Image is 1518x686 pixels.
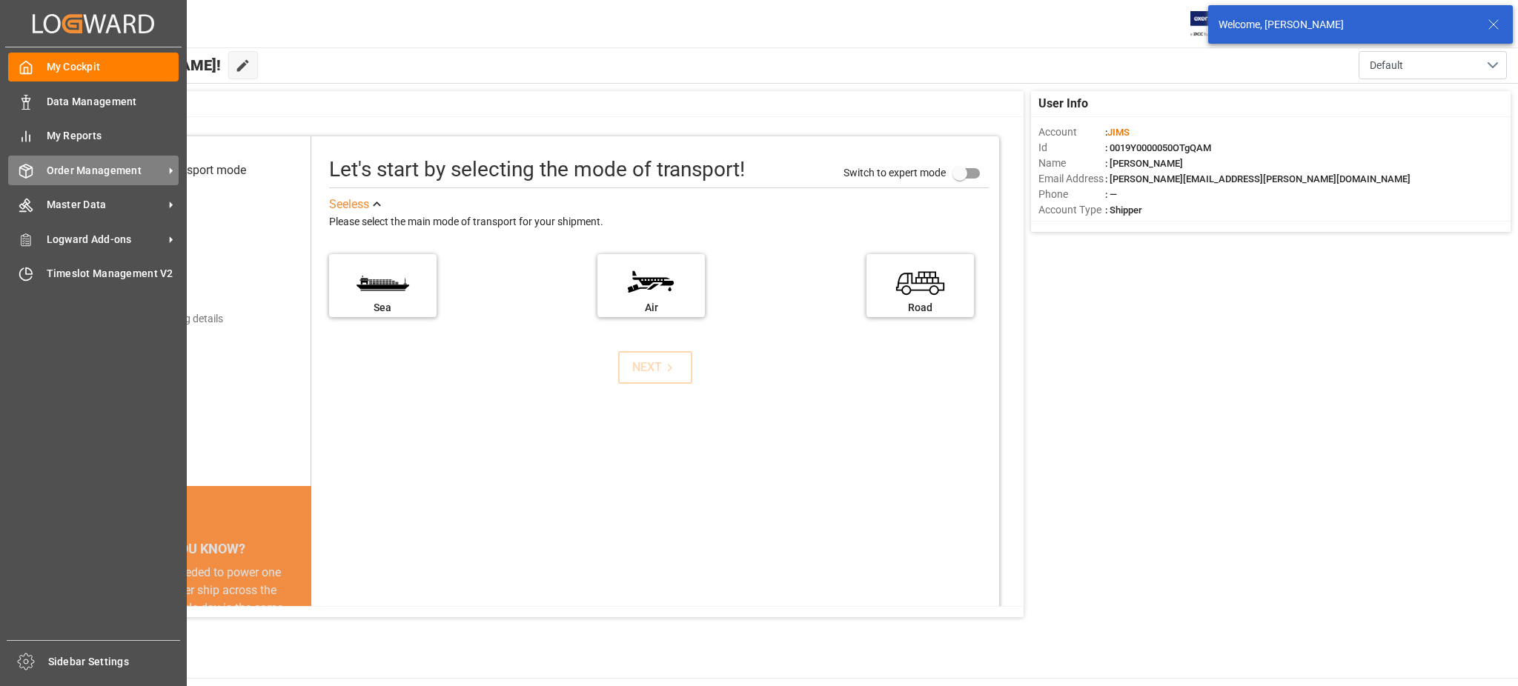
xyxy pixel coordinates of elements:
span: : 0019Y0000050OTgQAM [1105,142,1211,153]
div: Let's start by selecting the mode of transport! [329,154,745,185]
span: Name [1038,156,1105,171]
span: Logward Add-ons [47,232,164,247]
span: Account [1038,124,1105,140]
a: My Cockpit [8,53,179,81]
div: The energy needed to power one large container ship across the ocean in a single day is the same ... [99,564,293,653]
span: Email Address [1038,171,1105,187]
div: Road [874,300,967,316]
button: open menu [1359,51,1507,79]
span: JIMS [1107,127,1130,138]
span: Default [1370,58,1403,73]
div: DID YOU KNOW? [82,533,311,564]
span: : — [1105,189,1117,200]
div: NEXT [632,359,677,376]
span: Data Management [47,94,179,110]
span: Order Management [47,163,164,179]
div: Select transport mode [131,161,246,179]
span: Sidebar Settings [48,654,181,670]
div: Sea [337,300,429,316]
span: User Info [1038,95,1088,113]
button: next slide / item [291,564,311,670]
span: Master Data [47,197,164,213]
img: Exertis%20JAM%20-%20Email%20Logo.jpg_1722504956.jpg [1190,11,1242,37]
span: Phone [1038,187,1105,202]
span: : [1105,127,1130,138]
span: : [PERSON_NAME] [1105,158,1183,169]
span: My Reports [47,128,179,144]
div: Air [605,300,697,316]
span: Switch to expert mode [843,167,946,179]
div: See less [329,196,369,213]
button: NEXT [618,351,692,384]
span: Id [1038,140,1105,156]
span: Hello [PERSON_NAME]! [62,51,221,79]
div: Welcome, [PERSON_NAME] [1219,17,1474,33]
span: : [PERSON_NAME][EMAIL_ADDRESS][PERSON_NAME][DOMAIN_NAME] [1105,173,1411,184]
span: : Shipper [1105,204,1142,216]
span: Account Type [1038,202,1105,218]
span: Timeslot Management V2 [47,266,179,282]
a: Data Management [8,87,179,116]
div: Please select the main mode of transport for your shipment. [329,213,989,231]
span: My Cockpit [47,59,179,75]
